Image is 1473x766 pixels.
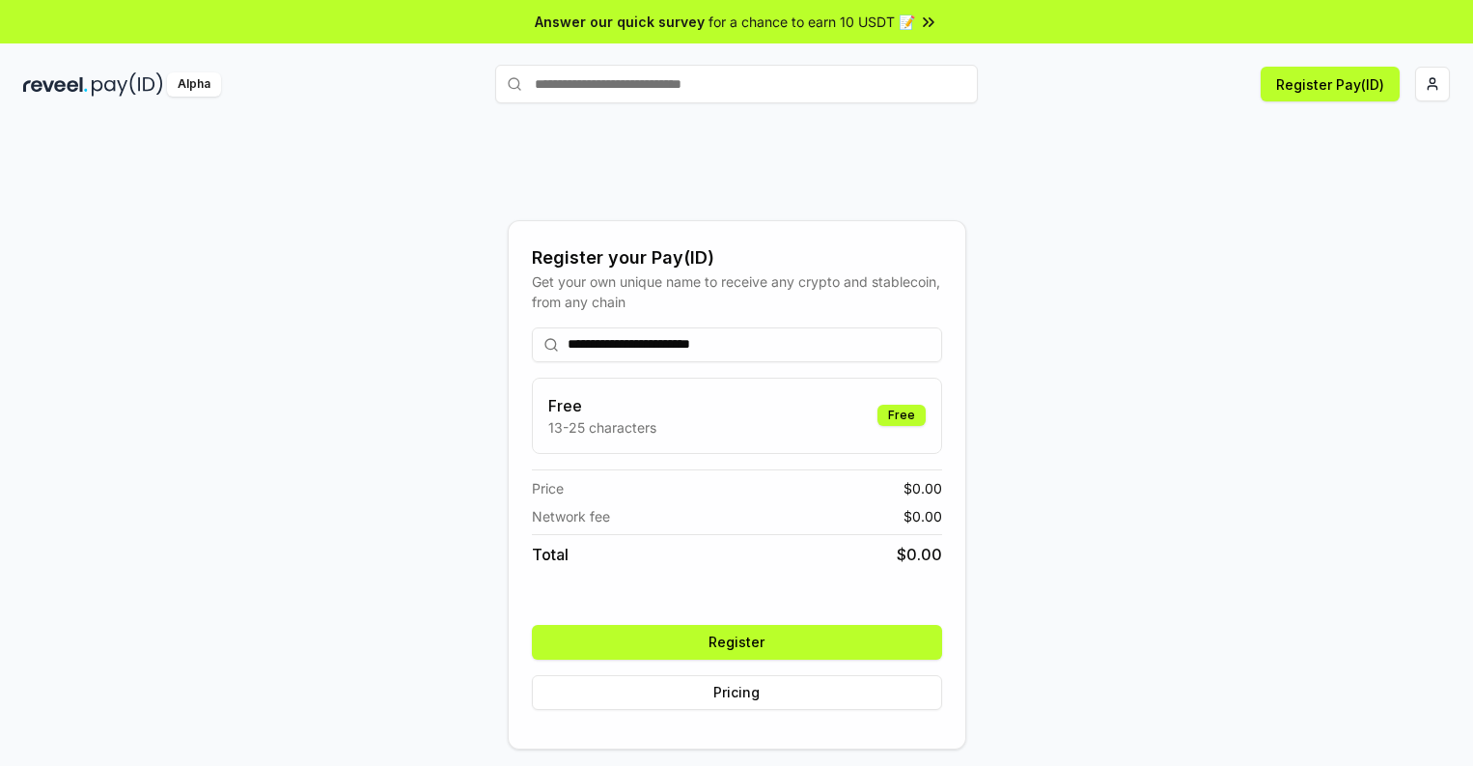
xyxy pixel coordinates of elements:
[1261,67,1400,101] button: Register Pay(ID)
[897,543,942,566] span: $ 0.00
[532,244,942,271] div: Register your Pay(ID)
[877,405,926,426] div: Free
[532,506,610,526] span: Network fee
[167,72,221,97] div: Alpha
[903,506,942,526] span: $ 0.00
[903,478,942,498] span: $ 0.00
[709,12,915,32] span: for a chance to earn 10 USDT 📝
[548,417,656,438] p: 13-25 characters
[532,478,564,498] span: Price
[92,72,163,97] img: pay_id
[532,625,942,660] button: Register
[532,675,942,710] button: Pricing
[532,271,942,312] div: Get your own unique name to receive any crypto and stablecoin, from any chain
[535,12,705,32] span: Answer our quick survey
[548,394,656,417] h3: Free
[23,72,88,97] img: reveel_dark
[532,543,569,566] span: Total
